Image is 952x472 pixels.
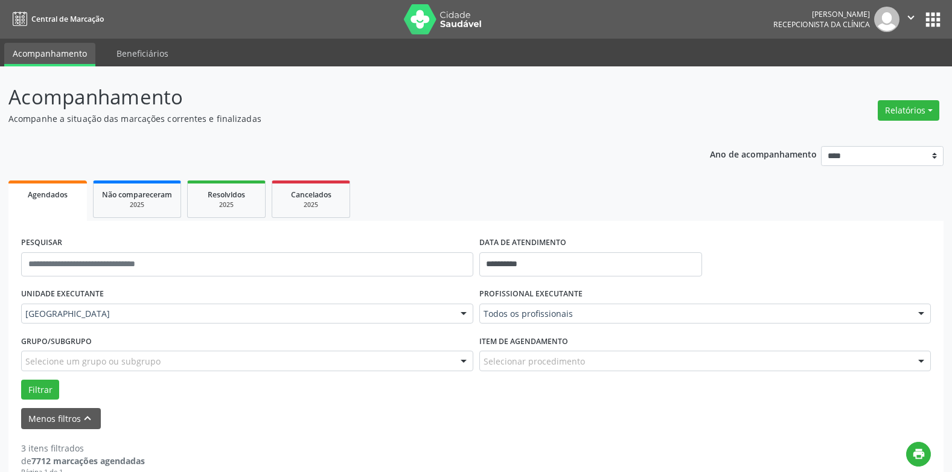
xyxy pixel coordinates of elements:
[8,112,663,125] p: Acompanhe a situação das marcações correntes e finalizadas
[8,9,104,29] a: Central de Marcação
[479,332,568,351] label: Item de agendamento
[484,308,907,320] span: Todos os profissionais
[208,190,245,200] span: Resolvidos
[874,7,899,32] img: img
[479,234,566,252] label: DATA DE ATENDIMENTO
[479,285,583,304] label: PROFISSIONAL EXECUTANTE
[21,285,104,304] label: UNIDADE EXECUTANTE
[710,146,817,161] p: Ano de acompanhamento
[773,19,870,30] span: Recepcionista da clínica
[21,332,92,351] label: Grupo/Subgrupo
[878,100,939,121] button: Relatórios
[196,200,257,209] div: 2025
[8,82,663,112] p: Acompanhamento
[102,200,172,209] div: 2025
[904,11,918,24] i: 
[21,380,59,400] button: Filtrar
[31,455,145,467] strong: 7712 marcações agendadas
[21,454,145,467] div: de
[81,412,94,425] i: keyboard_arrow_up
[108,43,177,64] a: Beneficiários
[25,308,449,320] span: [GEOGRAPHIC_DATA]
[899,7,922,32] button: 
[484,355,585,368] span: Selecionar procedimento
[291,190,331,200] span: Cancelados
[21,408,101,429] button: Menos filtroskeyboard_arrow_up
[906,442,931,467] button: print
[102,190,172,200] span: Não compareceram
[4,43,95,66] a: Acompanhamento
[281,200,341,209] div: 2025
[912,447,925,461] i: print
[773,9,870,19] div: [PERSON_NAME]
[922,9,944,30] button: apps
[31,14,104,24] span: Central de Marcação
[28,190,68,200] span: Agendados
[21,442,145,454] div: 3 itens filtrados
[25,355,161,368] span: Selecione um grupo ou subgrupo
[21,234,62,252] label: PESQUISAR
